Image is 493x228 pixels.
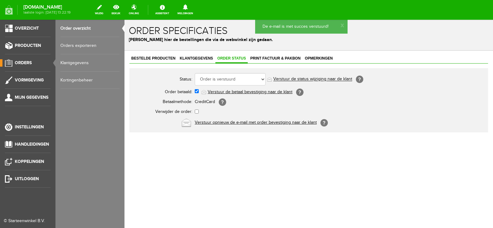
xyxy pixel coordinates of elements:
[15,176,39,181] span: Uitloggen
[5,35,53,44] a: Bestelde producten
[15,142,49,147] span: Handleidingen
[15,124,44,130] span: Instellingen
[9,67,70,77] th: Order betaald:
[152,3,173,17] a: Assistent
[4,6,364,17] h1: Order specificaties
[178,35,210,44] a: Opmerkingen
[60,72,120,89] a: Kortingenbeheer
[60,20,120,37] a: Order overzicht
[23,11,71,14] span: laatste login: [DATE] 13:22:19
[178,36,210,41] span: Opmerkingen
[216,2,219,8] a: x
[83,70,168,75] a: Verstuur de betaal bevestiging naar de klant
[174,3,197,17] a: Meldingen
[9,77,70,87] th: Betaalmethode:
[53,35,90,44] a: Klantgegevens
[125,3,143,17] a: online
[23,6,71,9] strong: [DOMAIN_NAME]
[53,36,90,41] span: Klantgegevens
[124,36,178,41] span: Print factuur & pakbon
[91,36,123,41] span: Order status
[138,4,216,10] p: De e-mail is met succes verstuurd!
[108,3,124,17] a: bekijk
[15,60,32,65] span: Orders
[4,17,364,23] p: [PERSON_NAME] hier de bestellingen die via de webwinkel zijn gedaan.
[60,37,120,54] a: Orders exporteren
[231,56,239,63] span: [?]
[15,95,48,100] span: Mijn gegevens
[60,54,120,72] a: Klantgegevens
[70,100,192,105] a: Verstuur opnieuw de e-mail met order bevestiging naar de klant
[94,79,102,86] span: [?]
[9,87,70,97] th: Verwijder de order:
[172,69,179,76] span: [?]
[124,35,178,44] a: Print factuur & pakbon
[91,35,123,44] a: Order status
[149,57,228,62] a: Verstuur de status wijziging naar de klant
[15,43,41,48] span: Producten
[9,52,70,67] th: Status:
[91,3,107,17] a: wijzig
[15,159,44,164] span: Koppelingen
[70,80,91,85] span: CreditCard
[196,99,203,107] span: [?]
[5,36,53,41] span: Bestelde producten
[4,218,47,224] div: © Starteenwinkel B.V.
[15,26,39,31] span: Overzicht
[15,77,44,83] span: Vormgeving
